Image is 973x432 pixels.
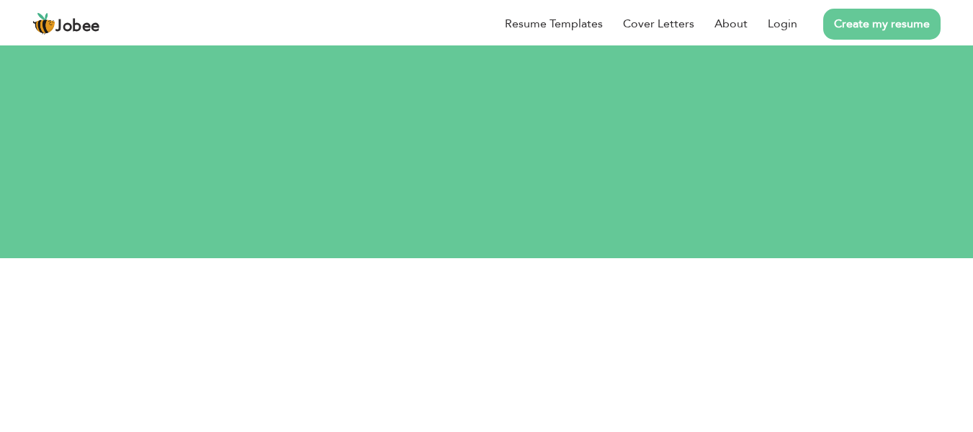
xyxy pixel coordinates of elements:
img: jobee.io [32,12,55,35]
a: Create my resume [823,9,941,40]
a: Resume Templates [505,15,603,32]
a: About [714,15,748,32]
a: Jobee [32,12,100,35]
span: Jobee [55,19,100,35]
a: Login [768,15,797,32]
a: Cover Letters [623,15,694,32]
